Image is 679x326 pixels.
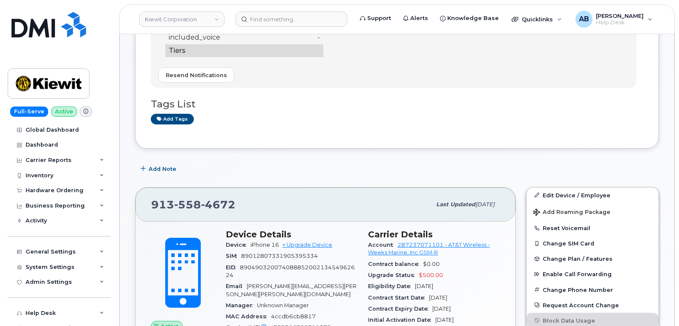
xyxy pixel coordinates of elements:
span: Add Roaming Package [533,209,610,217]
span: Support [367,14,391,23]
span: 558 [174,198,201,211]
span: Contract Expiry Date [368,306,432,312]
span: Knowledge Base [447,14,499,23]
a: Kiewit Corporation [139,12,224,27]
input: Find something... [236,12,347,27]
span: Device [226,242,250,248]
span: Contract Start Date [368,294,429,301]
button: Change Plan / Features [527,251,659,266]
span: Last updated [436,201,475,208]
span: [DATE] [429,294,447,301]
h3: Carrier Details [368,229,500,239]
a: + Upgrade Device [282,242,332,248]
td: included_voice [165,31,248,44]
span: [DATE] [435,317,454,323]
span: [DATE] [415,283,433,289]
h3: Tags List [151,99,643,110]
span: Contract balance [368,261,423,267]
span: Resend Notifications [166,71,227,79]
span: Eligibility Date [368,283,415,289]
span: Help Desk [596,19,644,26]
div: Quicklinks [506,11,568,28]
span: AB [579,14,589,24]
button: Request Account Change [527,297,659,313]
span: Upgrade Status [368,272,419,278]
span: 89049032007408885200213454962624 [226,264,355,278]
span: MAC Address [226,313,271,320]
span: Add Note [149,165,176,173]
h3: Device Details [226,229,358,239]
span: 4ccdb6cb8817 [271,313,316,320]
span: Initial Activation Date [368,317,435,323]
span: Change Plan / Features [543,256,613,262]
span: Quicklinks [522,16,553,23]
span: $500.00 [419,272,443,278]
span: EID [226,264,240,271]
a: 287237071101 - AT&T Wireless - Weeks Marine, Inc GSM-R [368,242,490,256]
span: [PERSON_NAME] [596,12,644,19]
span: [DATE] [432,306,451,312]
a: Add tags [151,114,194,124]
span: Unknown Manager [257,302,309,309]
span: SIM [226,253,241,259]
span: iPhone 16 [250,242,279,248]
button: Add Note [135,162,184,177]
button: Change SIM Card [527,236,659,251]
a: Support [354,10,397,27]
span: Email [226,283,247,289]
span: Account [368,242,397,248]
span: $0.00 [423,261,440,267]
button: Change Phone Number [527,282,659,297]
td: - [248,31,323,44]
td: Tiers [165,44,323,58]
span: 913 [151,198,236,211]
iframe: Messenger Launcher [642,289,673,320]
button: Reset Voicemail [527,220,659,236]
span: 89012807331905395334 [241,253,318,259]
button: Resend Notifications [158,67,234,83]
span: 4672 [201,198,236,211]
span: [PERSON_NAME][EMAIL_ADDRESS][PERSON_NAME][PERSON_NAME][DOMAIN_NAME] [226,283,357,297]
button: Add Roaming Package [527,203,659,220]
button: Enable Call Forwarding [527,266,659,282]
div: Adam Bake [570,11,659,28]
span: Manager [226,302,257,309]
a: Alerts [397,10,434,27]
span: [DATE] [475,201,495,208]
a: Edit Device / Employee [527,188,659,203]
span: Enable Call Forwarding [543,271,612,277]
a: Knowledge Base [434,10,505,27]
span: Alerts [410,14,428,23]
